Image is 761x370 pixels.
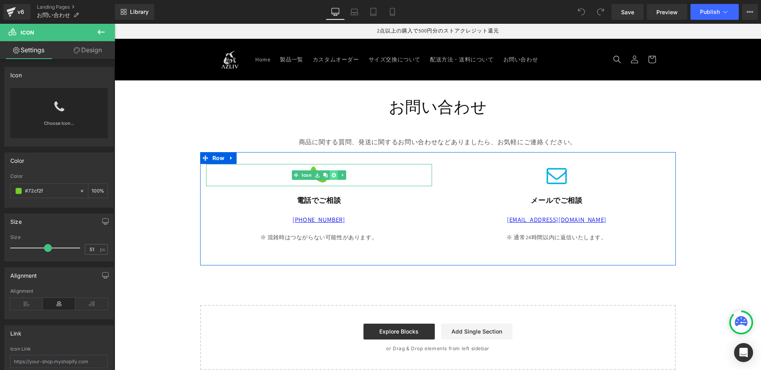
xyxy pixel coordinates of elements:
[198,32,245,39] span: カスタムオーダー
[10,174,108,179] div: Color
[193,27,249,44] a: カスタムオーダー
[92,69,555,97] div: お問い合わせ
[364,4,383,20] a: Tablet
[254,32,306,39] span: サイズ交換について
[10,288,108,294] div: Alignment
[327,300,398,316] a: Add Single Section
[92,113,555,124] div: 商品に関する質問、発送に関するお問い合わせなどありましたら、お気軽にご連絡ください。
[10,326,21,337] div: Link
[389,32,424,39] span: お問い合わせ
[574,4,589,20] button: Undo
[215,147,223,156] a: Delete Element
[326,4,345,20] a: Desktop
[494,27,511,44] summary: 検索
[734,343,753,362] div: Open Intercom Messenger
[92,170,317,183] div: 電話でご相談
[223,147,231,156] a: Expand / Collapse
[10,67,22,78] div: Icon
[10,120,108,138] a: Choose Icon...
[105,26,125,46] img: AZLIV公式オンラインストア
[10,214,22,225] div: Size
[37,12,70,18] span: お問い合わせ
[88,184,107,198] div: %
[25,187,76,195] input: Color
[178,192,230,200] a: [PHONE_NUMBER]
[3,4,31,20] a: v6
[700,9,720,15] span: Publish
[329,209,555,218] div: ※ 通常24時間以内に返信いたします。
[249,300,320,316] a: Explore Blocks
[656,8,678,16] span: Preview
[249,27,311,44] a: サイズ交換について
[690,4,739,20] button: Publish
[98,322,549,328] p: or Drag & Drop elements from left sidebar
[16,7,26,17] div: v6
[311,27,384,44] a: 配送方法・送料について
[37,4,115,10] a: Landing Pages
[315,32,379,39] span: 配送方法・送料について
[112,128,122,140] a: Expand / Collapse
[10,153,24,164] div: Color
[165,32,188,39] span: 製品一覧
[10,235,108,240] div: Size
[130,8,149,15] span: Library
[329,170,555,183] div: メールでご相談
[10,355,108,368] input: https://your-shop.myshopify.com
[199,147,207,156] a: Save element
[392,192,492,200] a: [EMAIL_ADDRESS][DOMAIN_NAME]
[100,247,107,252] span: px
[161,27,193,44] a: 製品一覧
[115,4,154,20] a: New Library
[136,27,161,44] a: Home
[384,27,428,44] a: お問い合わせ
[96,128,112,140] span: Row
[10,346,108,352] div: Icon Link
[92,209,317,218] div: ※ 混雑時はつながらない可能性があります。
[59,41,117,59] a: Design
[345,4,364,20] a: Laptop
[207,147,215,156] a: Clone Element
[621,8,634,16] span: Save
[21,29,34,36] span: Icon
[647,4,687,20] a: Preview
[10,268,37,279] div: Alignment
[742,4,758,20] button: More
[185,147,199,156] span: Icon
[141,32,156,39] span: Home
[383,4,402,20] a: Mobile
[593,4,608,20] button: Redo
